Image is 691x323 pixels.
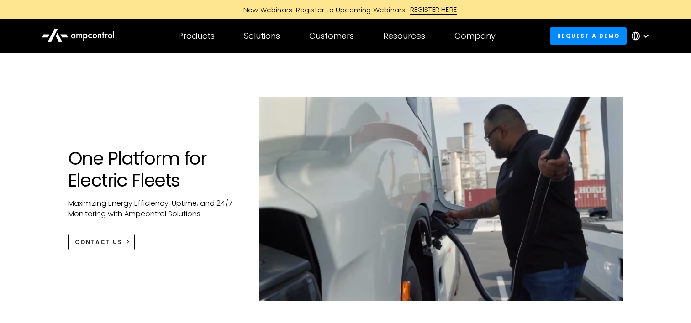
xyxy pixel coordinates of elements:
div: Solutions [244,31,280,41]
div: Resources [383,31,425,41]
div: Customers [309,31,354,41]
div: Products [178,31,215,41]
div: Company [454,31,496,41]
div: New Webinars: Register to Upcoming Webinars [234,5,410,15]
div: CONTACT US [75,238,122,246]
p: Maximizing Energy Efficiency, Uptime, and 24/7 Monitoring with Ampcontrol Solutions [68,198,241,219]
a: Request a demo [550,27,627,44]
h1: One Platform for Electric Fleets [68,147,241,191]
a: New Webinars: Register to Upcoming WebinarsREGISTER HERE [140,5,551,15]
div: REGISTER HERE [410,5,457,15]
a: CONTACT US [68,234,135,250]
